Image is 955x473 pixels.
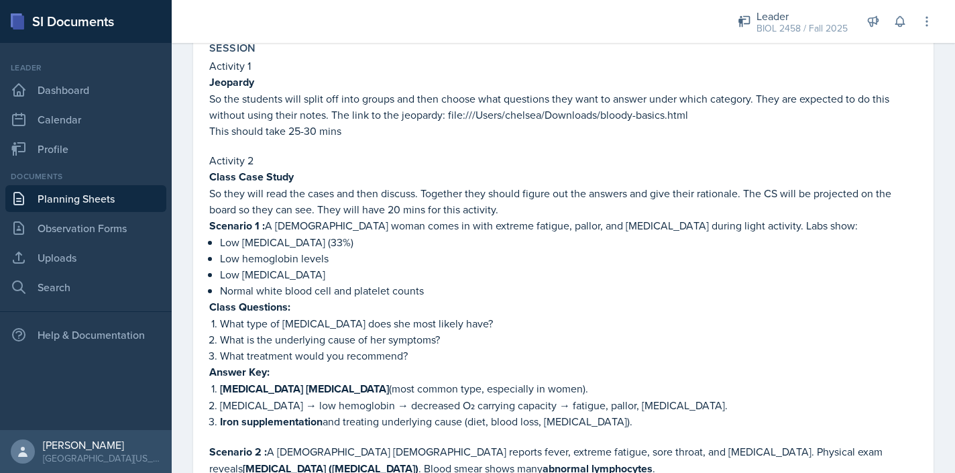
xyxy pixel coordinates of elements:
[209,364,270,380] strong: Answer Key:
[209,217,917,234] p: A [DEMOGRAPHIC_DATA] woman comes in with extreme fatigue, pallor, and [MEDICAL_DATA] during light...
[209,218,265,233] strong: Scenario 1 :
[5,215,166,242] a: Observation Forms
[220,381,389,397] strong: [MEDICAL_DATA] [MEDICAL_DATA]
[220,315,917,331] p: What type of [MEDICAL_DATA] does she most likely have?
[220,282,917,299] p: Normal white blood cell and platelet counts
[220,397,917,413] p: [MEDICAL_DATA] → low hemoglobin → decreased O₂ carrying capacity → fatigue, pallor, [MEDICAL_DATA].
[756,21,848,36] div: BIOL 2458 / Fall 2025
[209,123,917,139] p: This should take 25-30 mins
[220,266,917,282] p: Low [MEDICAL_DATA]
[5,321,166,348] div: Help & Documentation
[5,136,166,162] a: Profile
[220,380,917,397] p: (most common type, especially in women).
[209,91,917,123] p: So the students will split off into groups and then choose what questions they want to answer und...
[5,62,166,74] div: Leader
[43,438,161,452] div: [PERSON_NAME]
[220,250,917,266] p: Low hemoglobin levels
[756,8,848,24] div: Leader
[209,58,917,74] p: Activity 1
[5,76,166,103] a: Dashboard
[5,274,166,301] a: Search
[5,244,166,271] a: Uploads
[5,185,166,212] a: Planning Sheets
[220,331,917,348] p: What is the underlying cause of her symptoms?
[5,170,166,182] div: Documents
[209,152,917,168] p: Activity 2
[5,106,166,133] a: Calendar
[209,299,290,315] strong: Class Questions:
[209,444,267,460] strong: Scenario 2 :
[220,348,917,364] p: What treatment would you recommend?
[43,452,161,465] div: [GEOGRAPHIC_DATA][US_STATE]
[220,414,323,429] strong: Iron supplementation
[220,413,917,430] p: and treating underlying cause (diet, blood loss, [MEDICAL_DATA]).
[220,234,917,250] p: Low [MEDICAL_DATA] (33%)
[209,169,294,185] strong: Class Case Study
[209,185,917,217] p: So they will read the cases and then discuss. Together they should figure out the answers and giv...
[209,74,254,90] strong: Jeopardy
[209,42,256,55] label: Session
